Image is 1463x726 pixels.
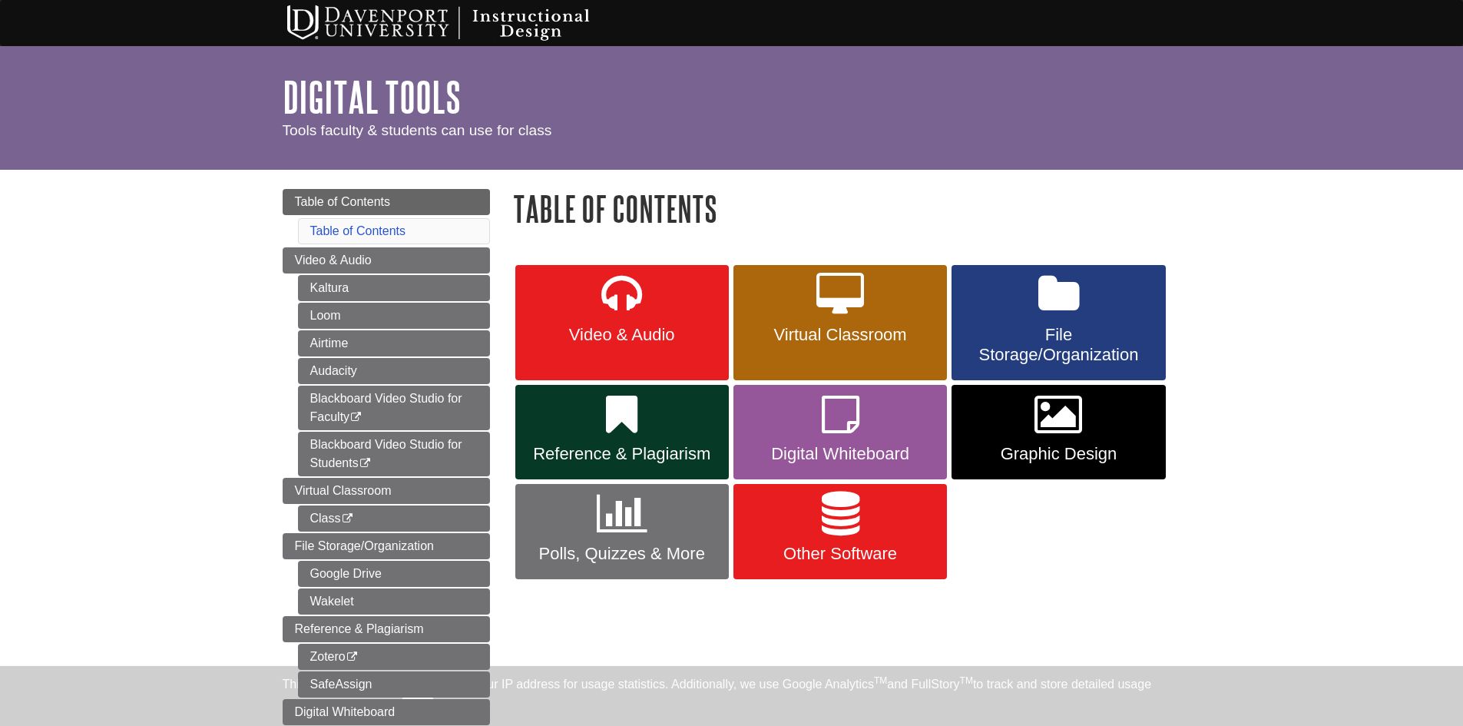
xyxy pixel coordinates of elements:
span: Virtual Classroom [295,484,392,497]
a: Digital Tools [283,73,461,121]
i: This link opens in a new window [349,413,362,423]
i: This link opens in a new window [341,514,354,524]
span: Video & Audio [295,254,372,267]
a: Loom [298,303,490,329]
a: Polls, Quizzes & More [515,484,729,579]
i: This link opens in a new window [346,652,359,662]
i: This link opens in a new window [359,459,372,469]
span: File Storage/Organization [295,539,434,552]
img: Davenport University Instructional Design [275,4,644,42]
span: Polls, Quizzes & More [527,544,717,564]
a: Video & Audio [515,265,729,380]
span: Digital Whiteboard [745,444,935,464]
a: Class [298,506,490,532]
span: Reference & Plagiarism [527,444,717,464]
sup: TM [960,675,973,686]
a: Digital Whiteboard [733,385,947,480]
span: Graphic Design [963,444,1154,464]
span: Video & Audio [527,325,717,345]
a: Reference & Plagiarism [283,616,490,642]
span: Virtual Classroom [745,325,935,345]
a: Zotero [298,644,490,670]
span: Digital Whiteboard [295,705,396,718]
a: Other Software [733,484,947,579]
sup: TM [874,675,887,686]
a: Virtual Classroom [733,265,947,380]
a: Video & Audio [283,247,490,273]
a: Graphic Design [952,385,1165,480]
a: Table of Contents [310,224,406,237]
a: Kaltura [298,275,490,301]
span: Tools faculty & students can use for class [283,122,552,138]
h1: Table of Contents [513,189,1181,228]
span: Other Software [745,544,935,564]
a: File Storage/Organization [952,265,1165,380]
span: Table of Contents [295,195,391,208]
a: Audacity [298,358,490,384]
span: File Storage/Organization [963,325,1154,365]
a: Digital Whiteboard [283,699,490,725]
a: Table of Contents [283,189,490,215]
a: Blackboard Video Studio for Faculty [298,386,490,430]
a: SafeAssign [298,671,490,698]
a: Airtime [298,330,490,356]
a: Google Drive [298,561,490,587]
div: This site uses cookies and records your IP address for usage statistics. Additionally, we use Goo... [283,675,1181,717]
a: Blackboard Video Studio for Students [298,432,490,476]
a: File Storage/Organization [283,533,490,559]
a: Wakelet [298,588,490,615]
span: Reference & Plagiarism [295,622,424,635]
a: Virtual Classroom [283,478,490,504]
a: Reference & Plagiarism [515,385,729,480]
